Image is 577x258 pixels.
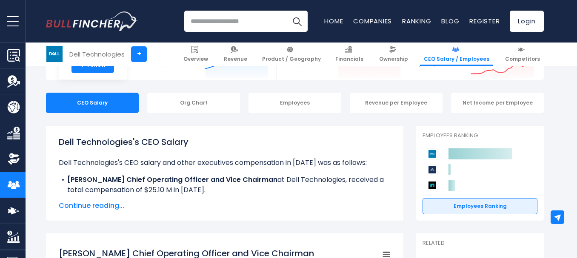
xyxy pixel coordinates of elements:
strong: + [80,62,84,69]
a: Competitors [501,43,544,66]
p: Employees Ranking [423,132,537,139]
div: Dell Technologies [69,49,125,59]
a: Login [510,11,544,32]
a: Register [469,17,500,26]
div: Org Chart [147,93,240,113]
a: + [131,46,147,62]
a: Revenue [220,43,251,66]
img: Bullfincher logo [46,11,138,31]
span: Financials [335,56,363,62]
li: at Dell Technologies, received a total compensation of $25.10 M in [DATE]. [59,175,391,195]
a: Overview [180,43,212,66]
img: DELL logo [46,46,63,62]
img: Ownership [7,153,20,165]
a: Companies [353,17,392,26]
span: Competitors [505,56,540,62]
span: CEO Salary / Employees [424,56,489,62]
h1: Dell Technologies's CEO Salary [59,136,391,148]
div: Net Income per Employee [451,93,544,113]
a: Employees Ranking [423,198,537,214]
a: CEO Salary / Employees [420,43,493,66]
div: CEO Salary [46,93,139,113]
span: Continue reading... [59,201,391,211]
span: Product / Geography [262,56,321,62]
p: Dell Technologies's CEO salary and other executives compensation in [DATE] was as follows: [59,158,391,168]
a: Blog [441,17,459,26]
img: NetApp competitors logo [427,180,438,191]
a: Home [324,17,343,26]
a: Go to homepage [46,11,137,31]
button: Search [286,11,308,32]
p: Related [423,240,537,247]
span: Overview [183,56,208,62]
span: Revenue [224,56,247,62]
a: Ranking [402,17,431,26]
div: Employees [249,93,341,113]
img: Arista Networks competitors logo [427,164,438,175]
div: Revenue per Employee [350,93,443,113]
img: Dell Technologies competitors logo [427,148,438,159]
a: Financials [331,43,367,66]
a: Product / Geography [258,43,325,66]
span: Ownership [379,56,408,62]
a: Ownership [375,43,412,66]
b: [PERSON_NAME] Chief Operating Officer and Vice Chairman [67,175,277,184]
